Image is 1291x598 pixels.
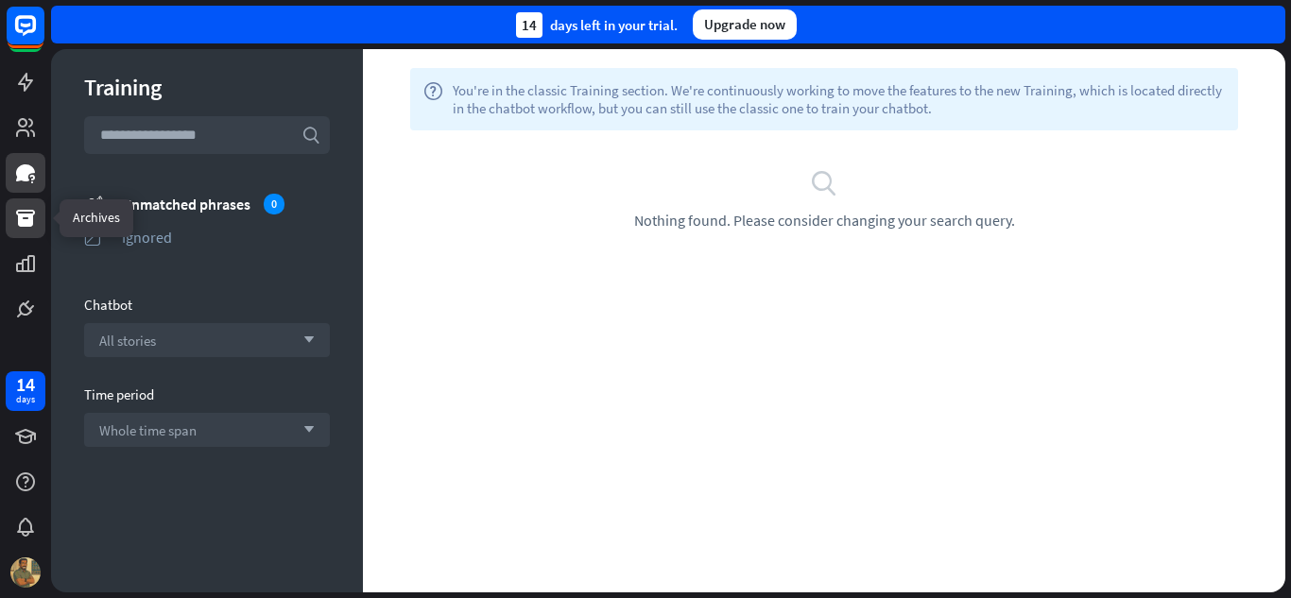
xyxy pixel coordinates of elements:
a: 14 days [6,371,45,411]
div: Upgrade now [693,9,797,40]
div: Ignored [122,228,330,247]
button: Open LiveChat chat widget [15,8,72,64]
i: ignored [84,228,103,247]
div: days [16,393,35,406]
div: 14 [516,12,542,38]
span: Nothing found. Please consider changing your search query. [634,211,1015,230]
span: Whole time span [99,421,197,439]
i: help [423,81,443,117]
div: Time period [84,385,330,403]
i: unmatched_phrases [84,194,103,214]
i: arrow_down [294,334,315,346]
i: search [301,126,320,145]
div: Training [84,73,330,102]
div: Chatbot [84,296,330,314]
div: days left in your trial. [516,12,678,38]
div: Unmatched phrases [122,194,330,214]
span: You're in the classic Training section. We're continuously working to move the features to the ne... [453,81,1225,117]
i: search [810,168,838,196]
div: 14 [16,376,35,393]
span: All stories [99,332,156,350]
i: arrow_down [294,424,315,436]
div: 0 [264,194,284,214]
